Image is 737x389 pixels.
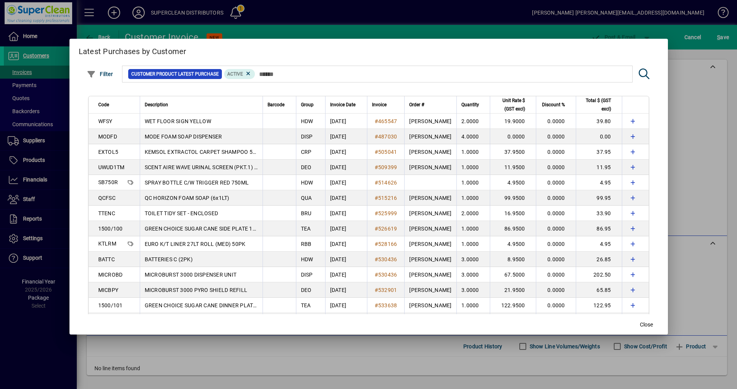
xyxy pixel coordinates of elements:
[301,302,311,308] span: TEA
[404,144,456,160] td: [PERSON_NAME]
[456,114,490,129] td: 2.0000
[301,256,313,262] span: HDW
[301,287,312,293] span: DEO
[634,318,659,331] button: Close
[372,224,400,233] a: #526619
[375,180,378,186] span: #
[490,160,536,175] td: 11.9500
[576,236,622,252] td: 4.95
[375,302,378,308] span: #
[378,302,397,308] span: 533638
[145,226,283,232] span: GREEN CHOICE SUGAR CANE SIDE PLATE 180MM (500)
[325,313,367,328] td: [DATE]
[456,267,490,282] td: 3.0000
[301,164,312,170] span: DEO
[145,256,193,262] span: BATTERIES C (2PK)
[375,134,378,140] span: #
[325,267,367,282] td: [DATE]
[576,221,622,236] td: 86.95
[372,148,400,156] a: #505041
[98,302,123,308] span: 1500/101
[536,313,576,328] td: 0.0000
[325,221,367,236] td: [DATE]
[98,101,135,109] div: Code
[375,241,378,247] span: #
[375,272,378,278] span: #
[495,96,532,113] div: Unit Rate $ (GST excl)
[576,206,622,221] td: 33.90
[98,210,115,216] span: TTENC
[325,160,367,175] td: [DATE]
[404,114,456,129] td: [PERSON_NAME]
[536,129,576,144] td: 0.0000
[378,149,397,155] span: 505041
[87,71,113,77] span: Filter
[372,117,400,125] a: #465547
[372,101,400,109] div: Invoice
[536,144,576,160] td: 0.0000
[456,313,490,328] td: 1.0000
[404,282,456,298] td: [PERSON_NAME]
[145,210,218,216] span: TOILET TIDY SET - ENCLOSED
[490,252,536,267] td: 8.9500
[69,39,668,61] h2: Latest Purchases by Customer
[456,236,490,252] td: 1.0000
[378,134,397,140] span: 487030
[268,101,291,109] div: Barcode
[98,134,117,140] span: MODFD
[490,129,536,144] td: 0.0000
[456,129,490,144] td: 4.0000
[404,236,456,252] td: [PERSON_NAME]
[536,236,576,252] td: 0.0000
[404,190,456,206] td: [PERSON_NAME]
[576,175,622,190] td: 4.95
[301,101,314,109] span: Group
[456,282,490,298] td: 3.0000
[301,210,312,216] span: BRU
[378,210,397,216] span: 525999
[98,272,123,278] span: MICROBD
[456,221,490,236] td: 1.0000
[536,206,576,221] td: 0.0000
[372,301,400,310] a: #533638
[490,267,536,282] td: 67.5000
[375,210,378,216] span: #
[325,175,367,190] td: [DATE]
[98,241,116,247] span: KTLRM
[576,267,622,282] td: 202.50
[378,180,397,186] span: 514626
[375,287,378,293] span: #
[372,132,400,141] a: #487030
[325,298,367,313] td: [DATE]
[576,298,622,313] td: 122.95
[131,70,219,78] span: Customer Product Latest Purchase
[404,313,456,328] td: [PERSON_NAME]
[301,180,313,186] span: HDW
[85,67,115,81] button: Filter
[581,96,611,113] span: Total $ (GST excl)
[640,321,653,329] span: Close
[98,179,118,185] span: SB750R
[378,256,397,262] span: 530436
[576,114,622,129] td: 39.80
[372,163,400,171] a: #509399
[461,101,479,109] span: Quantity
[576,313,622,328] td: 72.95
[536,298,576,313] td: 0.0000
[375,149,378,155] span: #
[301,149,312,155] span: CRP
[268,101,284,109] span: Barcode
[301,272,313,278] span: DISP
[372,209,400,218] a: #525999
[378,164,397,170] span: 509399
[375,195,378,201] span: #
[536,175,576,190] td: 0.0000
[536,267,576,282] td: 0.0000
[375,226,378,232] span: #
[456,160,490,175] td: 1.0000
[301,241,312,247] span: RBB
[576,129,622,144] td: 0.00
[98,195,116,201] span: QCFSC
[98,101,109,109] span: Code
[404,129,456,144] td: [PERSON_NAME]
